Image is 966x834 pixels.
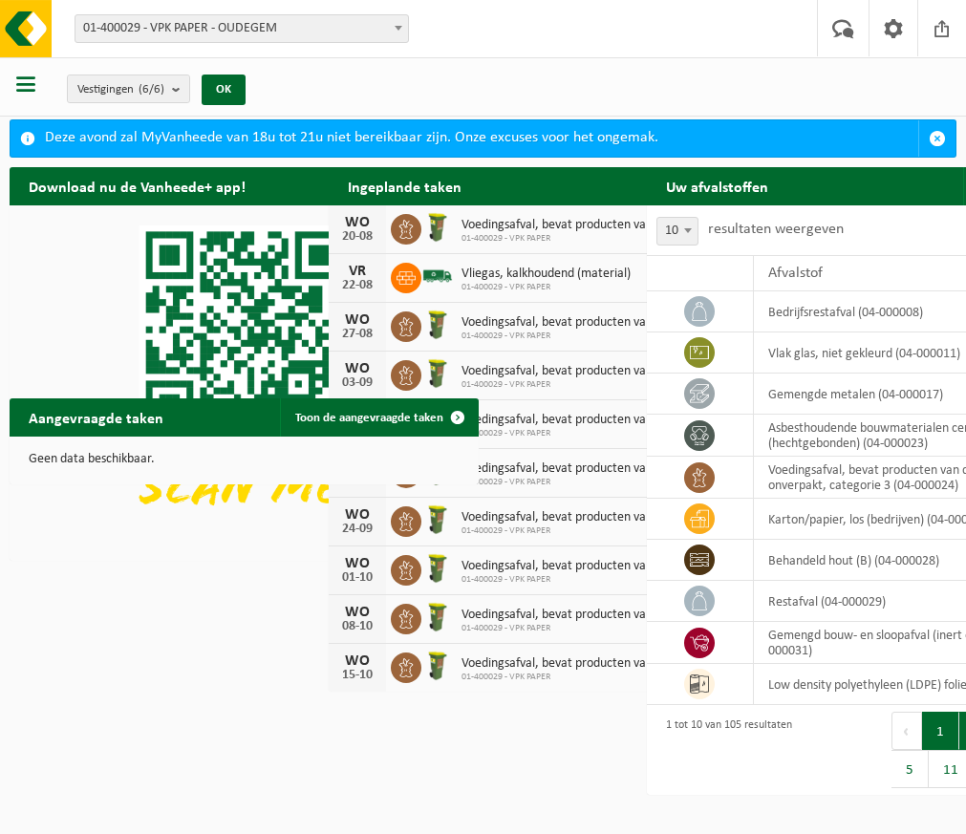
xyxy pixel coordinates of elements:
[462,379,788,391] span: 01-400029 - VPK PAPER
[421,357,454,390] img: WB-0060-HPE-GN-50
[338,620,376,633] div: 08-10
[462,428,788,439] span: 01-400029 - VPK PAPER
[202,75,246,105] button: OK
[338,215,376,230] div: WO
[462,267,631,282] span: Vliegas, kalkhoudend (material)
[462,461,788,477] span: Voedingsafval, bevat producten van dierlijke oorsprong, onverpakt, categorie 3
[10,205,479,557] img: Download de VHEPlus App
[338,279,376,292] div: 22-08
[462,574,788,586] span: 01-400029 - VPK PAPER
[891,750,929,788] button: 5
[421,260,454,292] img: BL-SO-LV
[338,669,376,682] div: 15-10
[338,376,376,390] div: 03-09
[462,672,788,683] span: 01-400029 - VPK PAPER
[462,218,788,233] span: Voedingsafval, bevat producten van dierlijke oorsprong, onverpakt, categorie 3
[10,167,265,204] h2: Download nu de Vanheede+ app!
[462,233,788,245] span: 01-400029 - VPK PAPER
[657,218,698,245] span: 10
[462,477,788,488] span: 01-400029 - VPK PAPER
[280,398,477,437] a: Toon de aangevraagde taken
[462,559,788,574] span: Voedingsafval, bevat producten van dierlijke oorsprong, onverpakt, categorie 3
[462,623,788,634] span: 01-400029 - VPK PAPER
[656,217,698,246] span: 10
[295,412,443,424] span: Toon de aangevraagde taken
[338,556,376,571] div: WO
[656,710,792,790] div: 1 tot 10 van 105 resultaten
[29,453,460,466] p: Geen data beschikbaar.
[139,83,164,96] count: (6/6)
[338,571,376,585] div: 01-10
[10,398,182,436] h2: Aangevraagde taken
[421,601,454,633] img: WB-0060-HPE-GN-50
[462,510,788,525] span: Voedingsafval, bevat producten van dierlijke oorsprong, onverpakt, categorie 3
[338,523,376,536] div: 24-09
[891,712,922,750] button: Previous
[338,507,376,523] div: WO
[338,312,376,328] div: WO
[338,328,376,341] div: 27-08
[45,120,918,157] div: Deze avond zal MyVanheede van 18u tot 21u niet bereikbaar zijn. Onze excuses voor het ongemak.
[338,653,376,669] div: WO
[75,15,408,42] span: 01-400029 - VPK PAPER - OUDEGEM
[338,230,376,244] div: 20-08
[462,525,788,537] span: 01-400029 - VPK PAPER
[768,266,823,281] span: Afvalstof
[462,331,788,342] span: 01-400029 - VPK PAPER
[462,315,788,331] span: Voedingsafval, bevat producten van dierlijke oorsprong, onverpakt, categorie 3
[421,309,454,341] img: WB-0060-HPE-GN-50
[462,364,788,379] span: Voedingsafval, bevat producten van dierlijke oorsprong, onverpakt, categorie 3
[421,211,454,244] img: WB-0060-HPE-GN-50
[462,656,788,672] span: Voedingsafval, bevat producten van dierlijke oorsprong, onverpakt, categorie 3
[77,75,164,104] span: Vestigingen
[462,608,788,623] span: Voedingsafval, bevat producten van dierlijke oorsprong, onverpakt, categorie 3
[421,552,454,585] img: WB-0060-HPE-GN-50
[329,167,481,204] h2: Ingeplande taken
[75,14,409,43] span: 01-400029 - VPK PAPER - OUDEGEM
[421,503,454,536] img: WB-0060-HPE-GN-50
[922,712,959,750] button: 1
[647,167,787,204] h2: Uw afvalstoffen
[338,264,376,279] div: VR
[421,650,454,682] img: WB-0060-HPE-GN-50
[462,282,631,293] span: 01-400029 - VPK PAPER
[462,413,788,428] span: Voedingsafval, bevat producten van dierlijke oorsprong, onverpakt, categorie 3
[338,605,376,620] div: WO
[338,361,376,376] div: WO
[67,75,190,103] button: Vestigingen(6/6)
[708,222,844,237] label: resultaten weergeven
